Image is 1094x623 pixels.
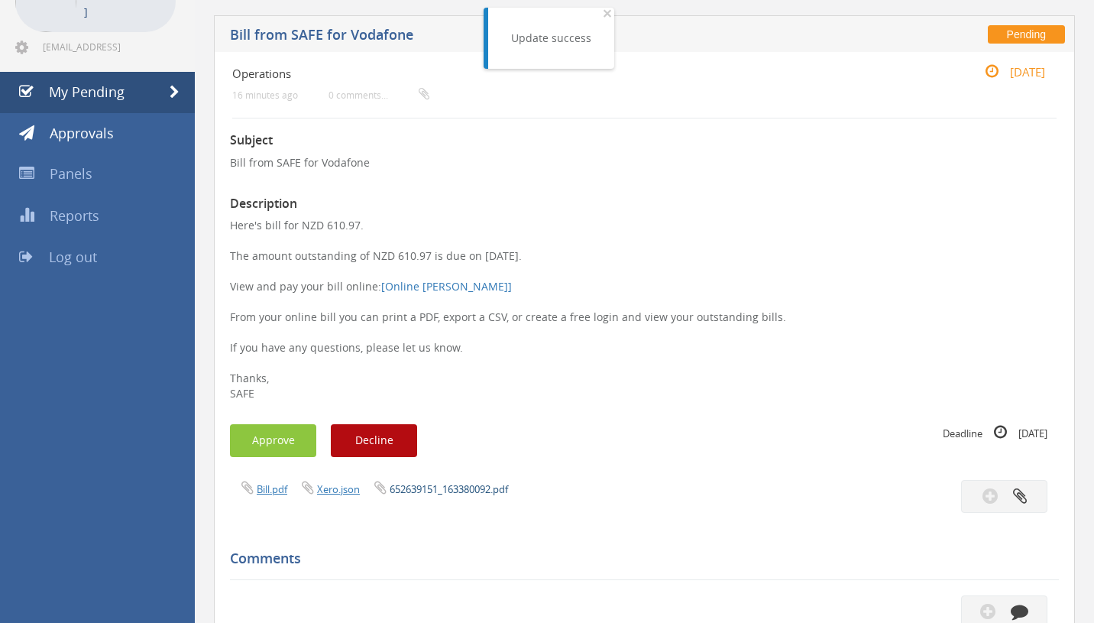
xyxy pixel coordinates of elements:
[381,279,512,294] a: [Online [PERSON_NAME]]
[511,31,591,46] div: Update success
[230,424,316,457] button: Approve
[230,134,1059,148] h3: Subject
[230,197,1059,211] h3: Description
[230,28,813,47] h5: Bill from SAFE for Vodafone
[603,2,612,24] span: ×
[257,482,287,496] a: Bill.pdf
[50,206,99,225] span: Reports
[988,25,1065,44] span: Pending
[50,164,92,183] span: Panels
[49,83,125,101] span: My Pending
[49,248,97,266] span: Log out
[50,124,114,142] span: Approvals
[230,218,1059,401] p: Here's bill for NZD 610.97. The amount outstanding of NZD 610.97 is due on [DATE]. View and pay y...
[43,41,173,53] span: [EMAIL_ADDRESS][DOMAIN_NAME]
[230,155,1059,170] p: Bill from SAFE for Vodafone
[943,424,1047,441] small: Deadline [DATE]
[390,482,508,496] a: 652639151_163380092.pdf
[317,482,360,496] a: Xero.json
[232,67,919,80] h4: Operations
[331,424,417,457] button: Decline
[230,551,1047,566] h5: Comments
[329,89,429,101] small: 0 comments...
[232,89,298,101] small: 16 minutes ago
[969,63,1045,80] small: [DATE]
